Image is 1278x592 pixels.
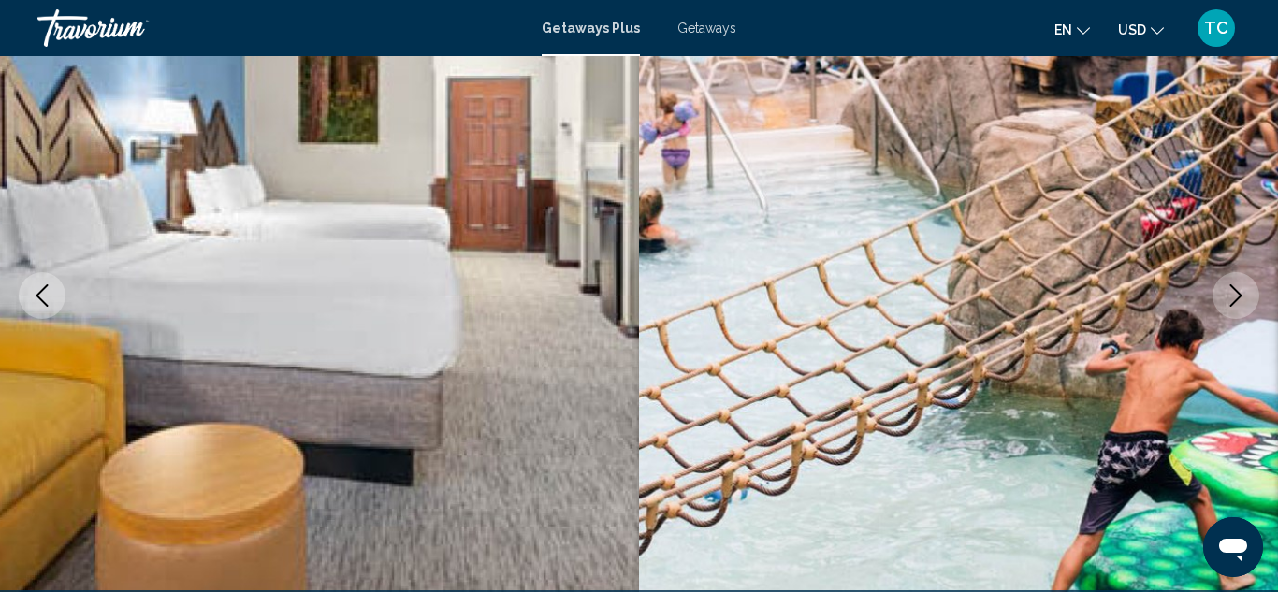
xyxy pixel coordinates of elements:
button: Change language [1054,16,1090,43]
a: Getaways Plus [542,21,640,36]
button: Previous image [19,272,65,319]
span: TC [1204,19,1228,37]
span: en [1054,22,1072,37]
iframe: Button to launch messaging window [1203,517,1263,577]
a: Getaways [677,21,736,36]
button: Change currency [1118,16,1164,43]
button: Next image [1213,272,1259,319]
span: USD [1118,22,1146,37]
a: Travorium [37,9,523,47]
button: User Menu [1192,8,1241,48]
